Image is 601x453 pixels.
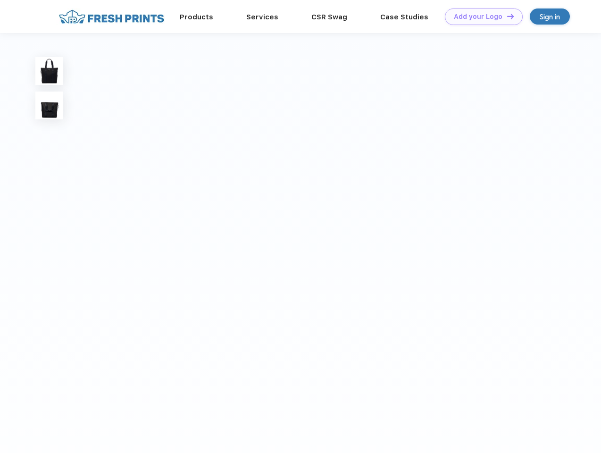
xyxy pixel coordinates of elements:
img: fo%20logo%202.webp [56,8,167,25]
img: func=resize&h=100 [35,92,63,119]
a: Sign in [530,8,570,25]
div: Sign in [540,11,560,22]
img: DT [507,14,514,19]
img: func=resize&h=100 [35,57,63,85]
div: Add your Logo [454,13,502,21]
a: Products [180,13,213,21]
